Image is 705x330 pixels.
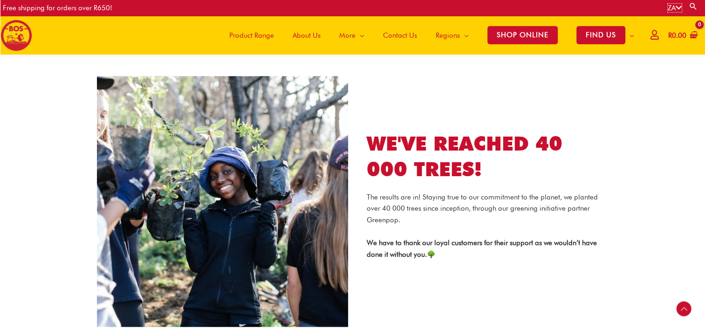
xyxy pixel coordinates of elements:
a: Regions [426,16,478,55]
bdi: 0.00 [668,31,686,40]
span: More [339,21,356,49]
p: 🌳 [367,237,599,261]
span: Product Range [229,21,274,49]
a: More [330,16,374,55]
h2: WE'VE REACHED 40 000 TREES! [367,131,599,182]
a: Product Range [220,16,283,55]
a: Contact Us [374,16,426,55]
a: ZA [668,4,682,12]
a: About Us [283,16,330,55]
span: R [668,31,672,40]
img: @juliettebisset24 copy [97,76,348,327]
a: SHOP ONLINE [478,16,567,55]
span: FIND US [576,26,625,44]
span: Regions [436,21,460,49]
span: About Us [293,21,321,49]
a: View Shopping Cart, empty [666,25,698,46]
span: SHOP ONLINE [487,26,558,44]
span: Contact Us [383,21,417,49]
nav: Site Navigation [213,16,643,55]
img: BOS logo finals-200px [0,20,32,51]
strong: We have to thank our loyal customers for their support as we wouldn’t have done it without you. [367,239,597,259]
p: The results are in! Staying true to our commitment to the planet, we planted over 40 000 trees si... [367,192,599,226]
a: Search button [689,2,698,11]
